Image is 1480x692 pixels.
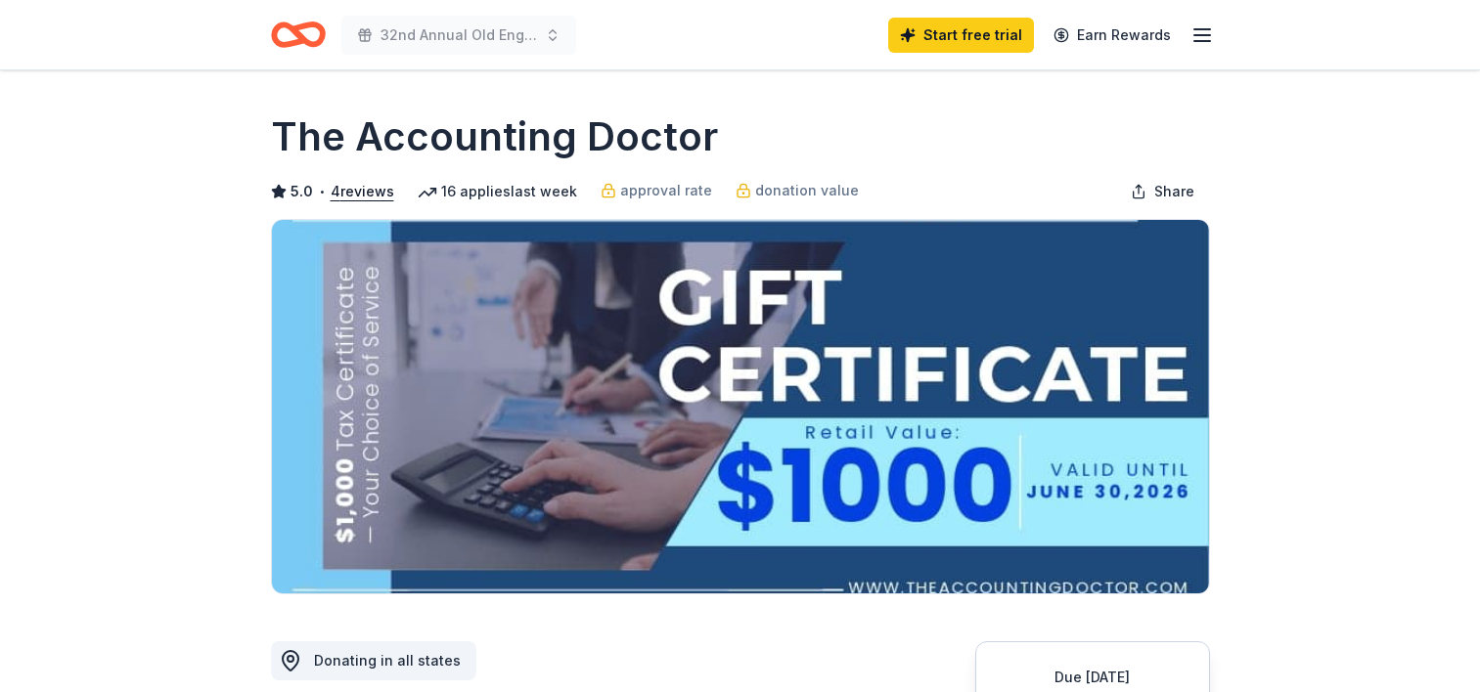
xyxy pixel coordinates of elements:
[314,652,461,669] span: Donating in all states
[1154,180,1194,203] span: Share
[271,109,718,164] h1: The Accounting Doctor
[1115,172,1210,211] button: Share
[418,180,577,203] div: 16 applies last week
[381,23,537,47] span: 32nd Annual Old English Sheepdog and Friends Rescue Parade
[271,12,326,58] a: Home
[601,179,712,202] a: approval rate
[888,18,1034,53] a: Start free trial
[318,184,325,199] span: •
[272,220,1209,593] img: Image for The Accounting Doctor
[341,16,576,55] button: 32nd Annual Old English Sheepdog and Friends Rescue Parade
[1042,18,1183,53] a: Earn Rewards
[331,180,394,203] button: 4reviews
[1000,666,1186,689] div: Due [DATE]
[736,179,859,202] a: donation value
[755,179,859,202] span: donation value
[620,179,712,202] span: approval rate
[291,180,313,203] span: 5.0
